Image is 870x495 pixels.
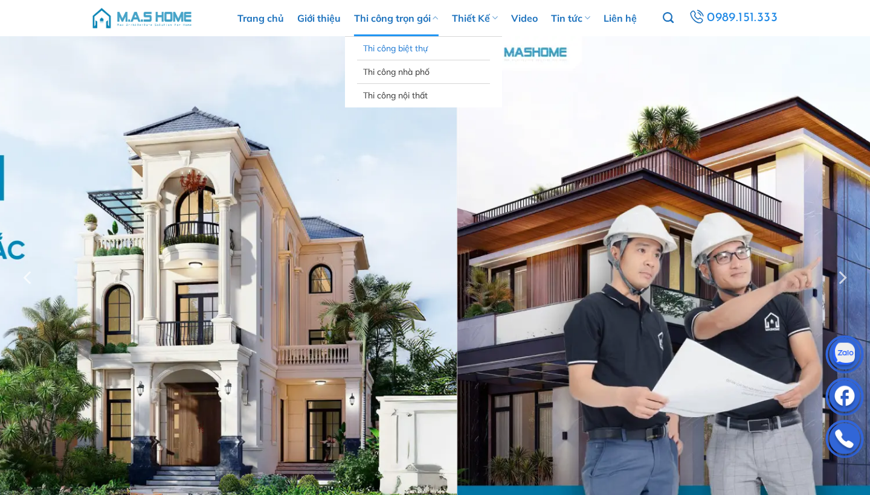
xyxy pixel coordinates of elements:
[826,423,863,459] img: Phone
[363,37,484,60] a: Thi công biệt thự
[826,338,863,374] img: Zalo
[826,380,863,417] img: Facebook
[363,60,484,83] a: Thi công nhà phố
[831,229,852,326] button: Next
[18,229,39,326] button: Previous
[363,84,484,107] a: Thi công nội thất
[707,8,778,28] span: 0989.151.333
[687,7,779,29] a: 0989.151.333
[663,5,674,31] a: Tìm kiếm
